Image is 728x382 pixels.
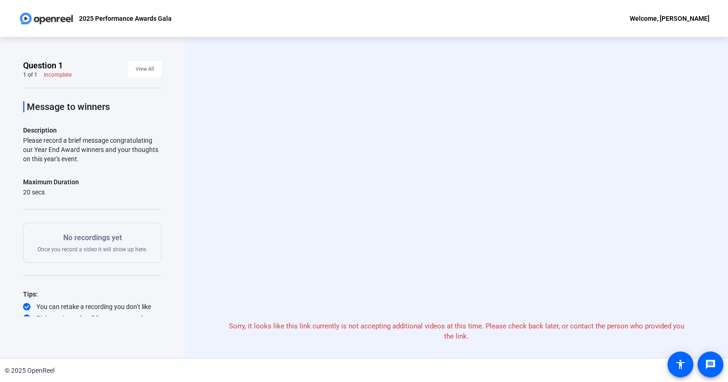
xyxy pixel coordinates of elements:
[37,232,147,253] div: Once you record a video it will show up here.
[23,125,162,136] p: Description
[23,302,162,311] div: You can retake a recording you don’t like
[128,61,162,78] button: View All
[18,9,74,28] img: OpenReel logo
[23,71,37,79] div: 1 of 1
[630,13,710,24] div: Welcome, [PERSON_NAME]
[705,359,716,370] mat-icon: message
[675,359,686,370] mat-icon: accessibility
[136,62,154,76] span: View All
[225,321,687,342] p: Sorry, it looks like this link currently is not accepting additional videos at this time. Please ...
[23,289,162,300] div: Tips:
[23,314,162,323] div: Pick a quiet and well-lit area to record
[44,71,72,79] div: Incomplete
[5,366,54,376] div: © 2025 OpenReel
[27,101,162,112] p: Message to winners
[23,188,79,197] div: 20 secs
[23,60,63,71] span: Question 1
[37,232,147,243] p: No recordings yet
[79,13,172,24] p: 2025 Performance Awards Gala
[23,176,79,188] div: Maximum Duration
[23,136,162,164] div: Please record a brief message congratulating our Year End Award winners and your thoughts on this...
